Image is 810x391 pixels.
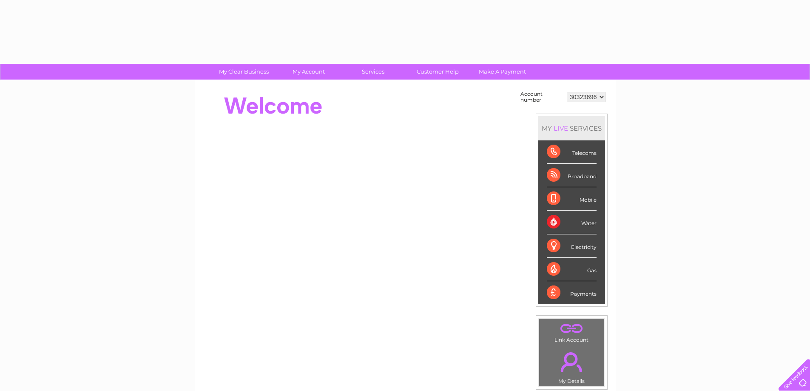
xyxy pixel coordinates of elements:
[547,164,597,187] div: Broadband
[539,318,605,345] td: Link Account
[518,89,565,105] td: Account number
[552,124,570,132] div: LIVE
[547,211,597,234] div: Water
[547,187,597,211] div: Mobile
[547,234,597,258] div: Electricity
[547,140,597,164] div: Telecoms
[547,281,597,304] div: Payments
[541,347,602,377] a: .
[538,116,605,140] div: MY SERVICES
[467,64,537,80] a: Make A Payment
[541,321,602,336] a: .
[403,64,473,80] a: Customer Help
[547,258,597,281] div: Gas
[273,64,344,80] a: My Account
[539,345,605,387] td: My Details
[338,64,408,80] a: Services
[209,64,279,80] a: My Clear Business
